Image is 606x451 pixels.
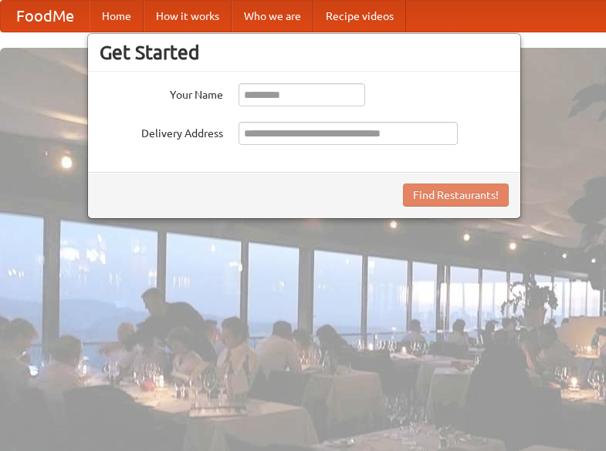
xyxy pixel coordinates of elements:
[1,1,90,32] a: FoodMe
[232,1,313,32] a: Who we are
[403,183,509,207] button: Find Restaurants!
[144,1,232,32] a: How it works
[90,1,144,32] a: Home
[100,83,223,103] label: Your Name
[100,41,509,64] h3: Get Started
[100,122,223,141] label: Delivery Address
[313,1,406,32] a: Recipe videos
